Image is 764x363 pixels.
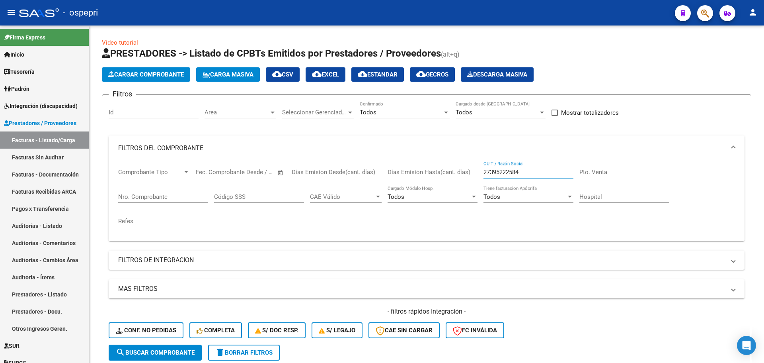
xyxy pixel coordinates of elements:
[4,50,24,59] span: Inicio
[215,347,225,357] mat-icon: delete
[109,251,745,270] mat-expansion-panel-header: FILTROS DE INTEGRACION
[116,327,176,334] span: Conf. no pedidas
[102,39,138,46] a: Video tutorial
[108,71,184,78] span: Cargar Comprobante
[461,67,534,82] app-download-masive: Descarga masiva de comprobantes (adjuntos)
[4,84,29,93] span: Padrón
[109,345,202,361] button: Buscar Comprobante
[235,169,274,176] input: Fecha fin
[197,327,235,334] span: Completa
[196,169,228,176] input: Fecha inicio
[416,71,448,78] span: Gecros
[388,193,404,200] span: Todos
[461,67,534,82] button: Descarga Masiva
[109,322,183,338] button: Conf. no pedidas
[205,109,269,116] span: Area
[410,67,455,82] button: Gecros
[446,322,504,338] button: FC Inválida
[102,48,441,59] span: PRESTADORES -> Listado de CPBTs Emitidos por Prestadores / Proveedores
[109,307,745,316] h4: - filtros rápidos Integración -
[189,322,242,338] button: Completa
[196,67,260,82] button: Carga Masiva
[118,169,183,176] span: Comprobante Tipo
[376,327,433,334] span: CAE SIN CARGAR
[109,161,745,241] div: FILTROS DEL COMPROBANTE
[208,345,280,361] button: Borrar Filtros
[737,336,756,355] div: Open Intercom Messenger
[109,88,136,100] h3: Filtros
[116,349,195,356] span: Buscar Comprobante
[4,341,19,350] span: SUR
[255,327,299,334] span: S/ Doc Resp.
[4,119,76,128] span: Prestadores / Proveedores
[63,4,98,22] span: - ospepri
[358,69,367,79] mat-icon: cloud_download
[467,71,527,78] span: Descarga Masiva
[360,109,376,116] span: Todos
[4,102,78,110] span: Integración (discapacidad)
[358,71,398,78] span: Estandar
[6,8,16,17] mat-icon: menu
[4,67,35,76] span: Tesorería
[272,71,293,78] span: CSV
[319,327,355,334] span: S/ legajo
[266,67,300,82] button: CSV
[561,108,619,118] span: Mostrar totalizadores
[453,327,497,334] span: FC Inválida
[248,322,306,338] button: S/ Doc Resp.
[306,67,345,82] button: EXCEL
[441,51,460,58] span: (alt+q)
[748,8,758,17] mat-icon: person
[312,322,363,338] button: S/ legajo
[118,256,725,265] mat-panel-title: FILTROS DE INTEGRACION
[109,135,745,161] mat-expansion-panel-header: FILTROS DEL COMPROBANTE
[116,347,125,357] mat-icon: search
[282,109,347,116] span: Seleccionar Gerenciador
[483,193,500,200] span: Todos
[118,285,725,293] mat-panel-title: MAS FILTROS
[368,322,440,338] button: CAE SIN CARGAR
[351,67,404,82] button: Estandar
[310,193,374,200] span: CAE Válido
[416,69,426,79] mat-icon: cloud_download
[312,71,339,78] span: EXCEL
[203,71,253,78] span: Carga Masiva
[118,144,725,153] mat-panel-title: FILTROS DEL COMPROBANTE
[102,67,190,82] button: Cargar Comprobante
[456,109,472,116] span: Todos
[109,279,745,298] mat-expansion-panel-header: MAS FILTROS
[312,69,322,79] mat-icon: cloud_download
[272,69,282,79] mat-icon: cloud_download
[215,349,273,356] span: Borrar Filtros
[276,168,285,177] button: Open calendar
[4,33,45,42] span: Firma Express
